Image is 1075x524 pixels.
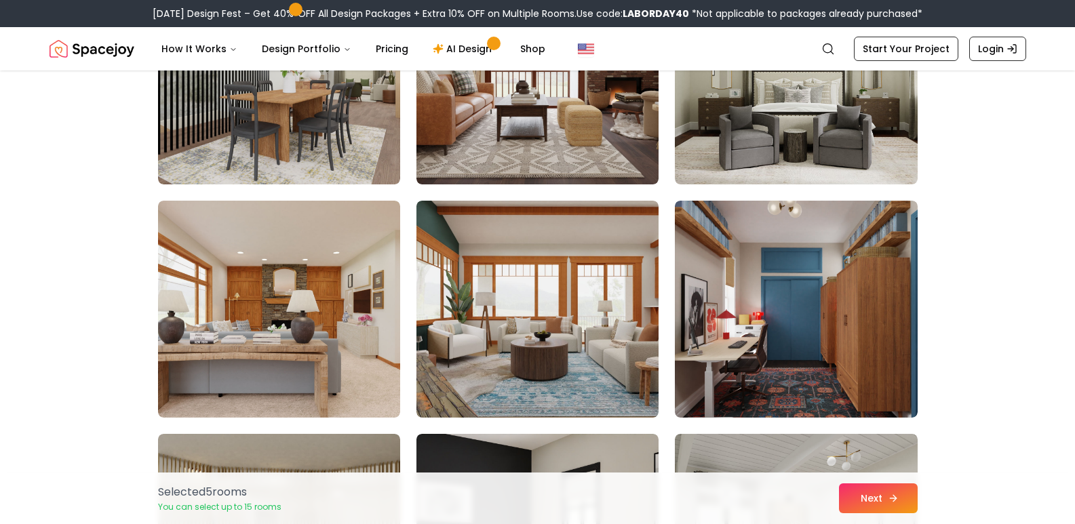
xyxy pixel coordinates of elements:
a: Login [969,37,1026,61]
a: Shop [509,35,556,62]
a: Start Your Project [854,37,958,61]
img: Spacejoy Logo [50,35,134,62]
button: Design Portfolio [251,35,362,62]
span: Use code: [576,7,689,20]
p: Selected 5 room s [158,484,281,500]
button: Next [839,483,918,513]
img: Room room-64 [158,201,400,418]
img: Room room-65 [416,201,659,418]
a: AI Design [422,35,507,62]
a: Pricing [365,35,419,62]
nav: Global [50,27,1026,70]
b: LABORDAY40 [623,7,689,20]
div: [DATE] Design Fest – Get 40% OFF All Design Packages + Extra 10% OFF on Multiple Rooms. [153,7,922,20]
span: *Not applicable to packages already purchased* [689,7,922,20]
a: Spacejoy [50,35,134,62]
button: How It Works [151,35,248,62]
img: Room room-66 [675,201,917,418]
img: United States [578,41,594,57]
nav: Main [151,35,556,62]
p: You can select up to 15 rooms [158,502,281,512]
